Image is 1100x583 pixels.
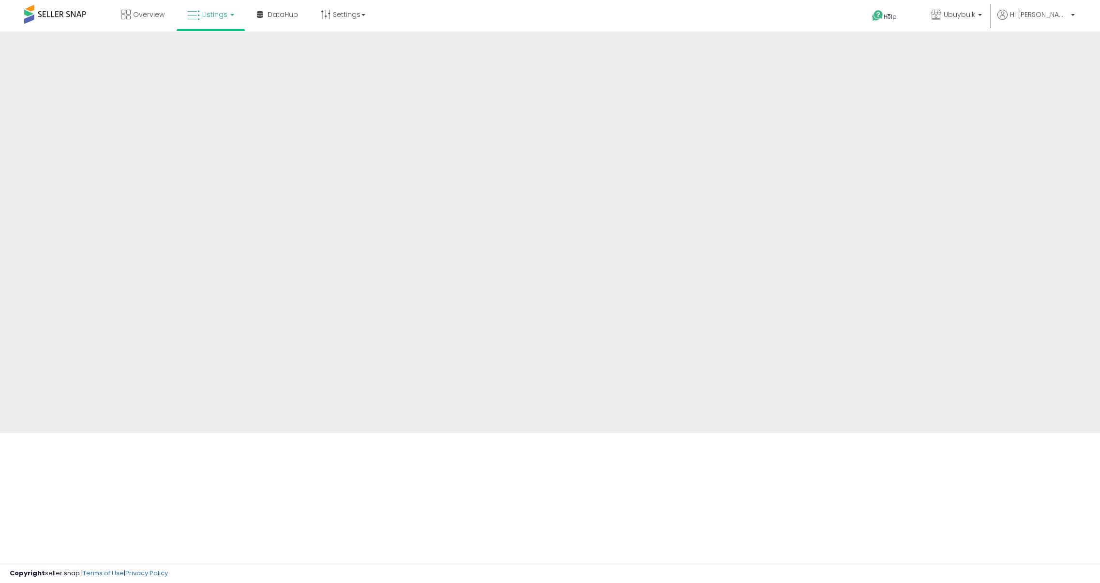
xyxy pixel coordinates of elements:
[997,10,1075,31] a: Hi [PERSON_NAME]
[864,2,916,31] a: Help
[1010,10,1068,19] span: Hi [PERSON_NAME]
[884,13,897,21] span: Help
[202,10,227,19] span: Listings
[944,10,975,19] span: Ubuybulk
[872,10,884,22] i: Get Help
[268,10,298,19] span: DataHub
[133,10,165,19] span: Overview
